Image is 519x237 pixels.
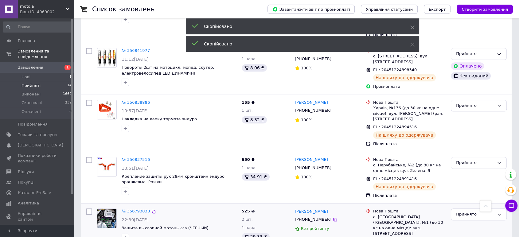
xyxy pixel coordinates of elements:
[18,211,57,222] span: Управління сайтом
[242,108,253,113] span: 1 шт.
[122,226,209,230] a: Защита выхлопной мотоцыкла (ЧЕРНЫЙ)
[242,225,256,230] span: 1 пара
[294,55,333,63] div: [PHONE_NUMBER]
[429,7,446,12] span: Експорт
[65,100,72,106] span: 239
[373,74,436,81] div: На шляху до одержувача
[361,5,418,14] button: Управління статусами
[18,132,57,138] span: Товари та послуги
[373,157,446,162] div: Нова Пошта
[18,169,34,175] span: Відгуки
[456,103,494,109] div: Прийнято
[21,91,41,97] span: Виконані
[456,51,494,57] div: Прийнято
[97,100,116,119] img: Фото товару
[272,6,350,12] span: Завантажити звіт по пром-оплаті
[122,209,150,213] a: № 356793838
[267,5,355,14] button: Завантажити звіт по пром-оплаті
[122,57,149,62] span: 11:12[DATE]
[204,23,395,29] div: Скопійовано
[122,48,150,53] a: № 356841977
[18,65,43,70] span: Замовлення
[456,211,494,218] div: Прийнято
[122,65,214,76] a: Повороты 2шт на мотоцикл, мопед, скутер, електровелосипед LED ДИНАМІЧНІ
[301,118,312,122] span: 100%
[301,226,329,231] span: Без рейтингу
[21,100,42,106] span: Скасовані
[295,209,328,215] a: [PERSON_NAME]
[451,72,491,80] div: Чек виданий
[294,216,333,223] div: [PHONE_NUMBER]
[456,160,494,166] div: Прийнято
[373,105,446,122] div: Харків, №136 (до 30 кг на одне місце): вул. [PERSON_NAME] (ран. [STREET_ADDRESS]
[242,56,256,61] span: 1 пара
[20,4,66,9] span: moto.a
[373,125,417,129] span: ЕН: 20451224894516
[18,142,63,148] span: [DEMOGRAPHIC_DATA]
[69,109,72,115] span: 0
[3,21,72,33] input: Пошук
[122,100,150,105] a: № 356838886
[301,175,312,179] span: 100%
[242,64,267,72] div: 8.06 ₴
[67,83,72,88] span: 14
[373,131,436,139] div: На шляху до одержувача
[122,217,149,222] span: 22:39[DATE]
[295,100,328,106] a: [PERSON_NAME]
[18,200,39,206] span: Аналітика
[373,208,446,214] div: Нова Пошта
[462,7,508,12] span: Створити замовлення
[242,217,253,222] span: 2 шт.
[424,5,451,14] button: Експорт
[242,209,255,213] span: 525 ₴
[20,9,74,15] div: Ваш ID: 4069002
[21,109,41,115] span: Оплачені
[242,173,270,181] div: 34.91 ₴
[373,68,417,72] span: ЕН: 20451224898340
[18,153,57,164] span: Показники роботи компанії
[97,157,117,177] a: Фото товару
[92,6,154,13] h1: Список замовлень
[122,166,149,171] span: 10:51[DATE]
[294,107,333,115] div: [PHONE_NUMBER]
[451,62,484,70] div: Оплачено
[97,100,117,119] a: Фото товару
[373,84,446,89] div: Пром-оплата
[97,157,116,176] img: Фото товару
[505,200,517,212] button: Чат з покупцем
[373,214,446,237] div: с. [GEOGRAPHIC_DATA] ([GEOGRAPHIC_DATA].), №1 (до 30 кг на одне місце): вул. [STREET_ADDRESS]
[21,83,41,88] span: Прийняті
[64,65,71,70] span: 1
[457,5,513,14] button: Створити замовлення
[373,141,446,147] div: Післяплата
[242,116,267,123] div: 8.32 ₴
[373,53,446,64] div: с. [STREET_ADDRESS]: вул. [STREET_ADDRESS]
[97,208,117,228] a: Фото товару
[451,7,513,11] a: Створити замовлення
[18,180,34,185] span: Покупці
[97,48,117,68] a: Фото товару
[18,190,51,196] span: Каталог ProSale
[366,7,413,12] span: Управління статусами
[63,91,72,97] span: 1669
[242,157,255,162] span: 650 ₴
[18,122,48,127] span: Повідомлення
[295,157,328,163] a: [PERSON_NAME]
[301,66,312,70] span: 100%
[242,165,256,170] span: 1 пара
[122,157,150,162] a: № 356837516
[373,193,446,198] div: Післяплата
[122,174,224,185] a: Крепление защиты рук 28мм кронштейн эндуро оранжевые. Рожки
[294,164,333,172] div: [PHONE_NUMBER]
[97,209,116,228] img: Фото товару
[122,117,197,121] a: Накладка на лапку тормоза эндуро
[373,177,417,181] span: ЕН: 20451224891416
[122,108,149,113] span: 10:57[DATE]
[373,162,446,173] div: с. Нерубайське, №2 (до 30 кг на одне місце): вул. Зелена, 9
[18,49,74,60] span: Замовлення та повідомлення
[204,41,395,47] div: Скопійовано
[21,74,30,80] span: Нові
